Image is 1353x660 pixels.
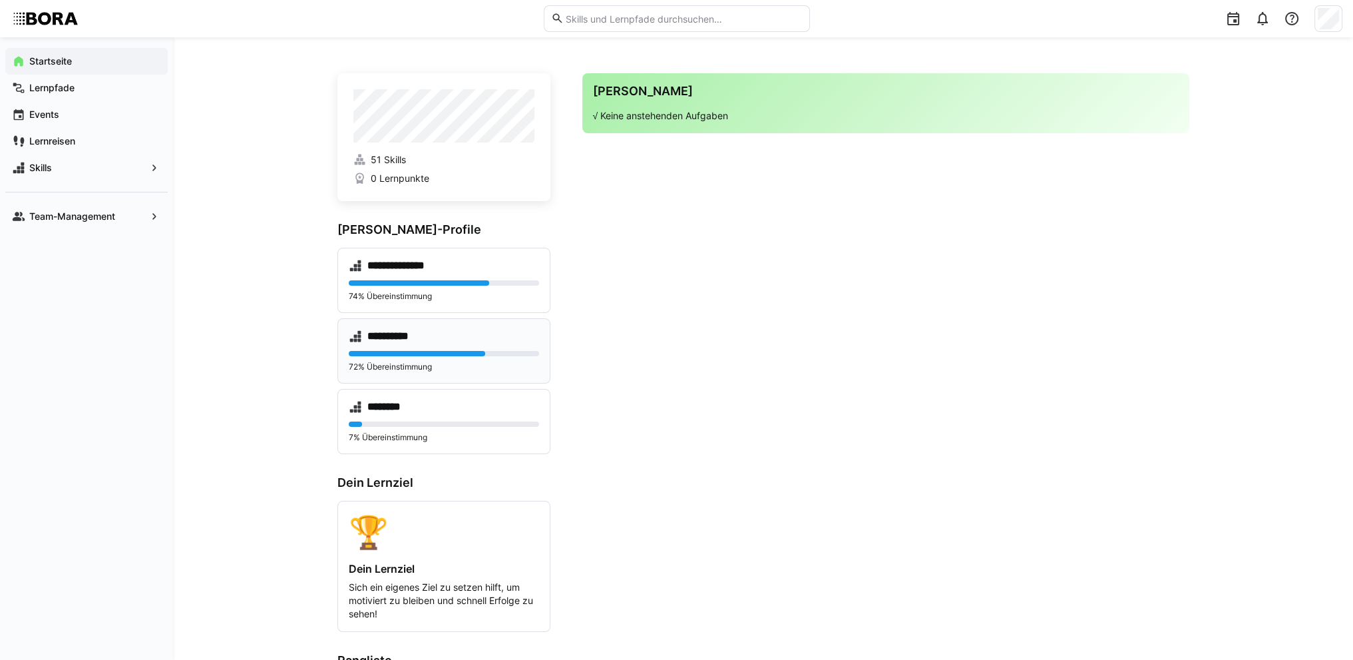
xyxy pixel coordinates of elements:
[593,84,1179,99] h3: [PERSON_NAME]
[337,476,550,490] h3: Dein Lernziel
[349,562,539,575] h4: Dein Lernziel
[349,512,539,551] div: 🏆
[593,109,1179,123] p: √ Keine anstehenden Aufgaben
[349,581,539,621] p: Sich ein eigenes Ziel zu setzen hilft, um motiviert zu bleiben und schnell Erfolge zu sehen!
[370,172,429,185] span: 0 Lernpunkte
[353,153,534,166] a: 51 Skills
[349,432,539,443] p: 7% Übereinstimmung
[349,291,539,302] p: 74% Übereinstimmung
[337,222,550,237] h3: [PERSON_NAME]-Profile
[370,153,405,166] span: 51 Skills
[349,362,539,372] p: 72% Übereinstimmung
[564,13,802,25] input: Skills und Lernpfade durchsuchen…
